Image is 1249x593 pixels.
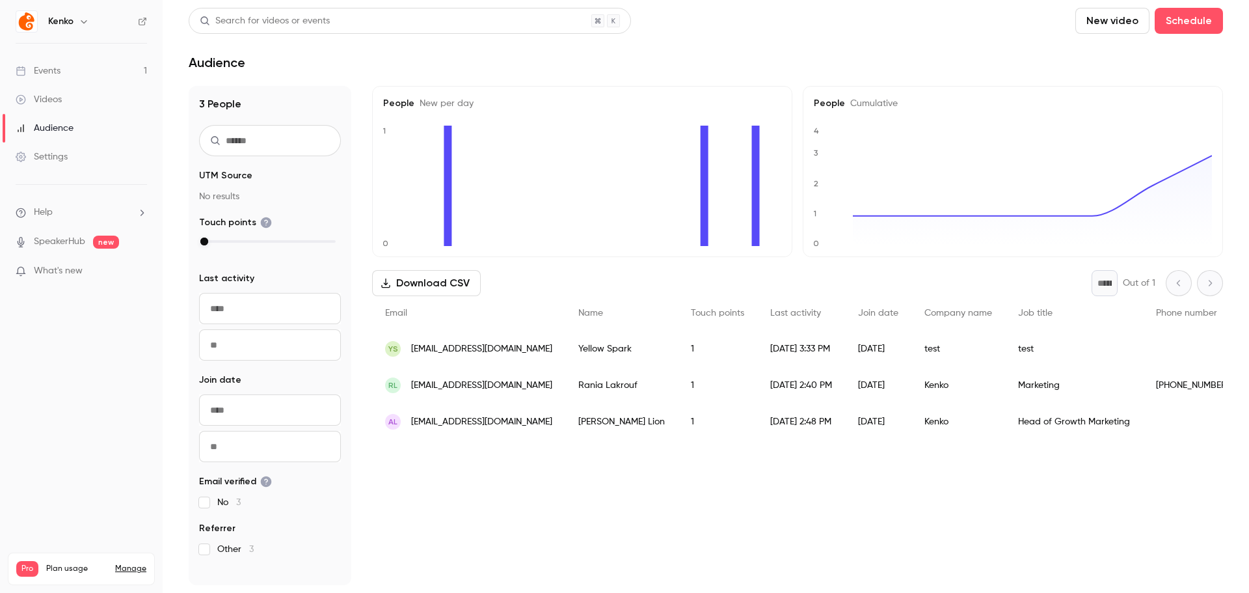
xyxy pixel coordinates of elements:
[757,404,845,440] div: [DATE] 2:48 PM
[200,238,208,245] div: max
[383,126,386,135] text: 1
[1123,277,1155,290] p: Out of 1
[199,216,272,229] span: Touch points
[16,206,147,219] li: help-dropdown-opener
[93,236,119,249] span: new
[48,15,74,28] h6: Kenko
[565,331,678,367] div: Yellow Spark
[1005,367,1143,404] div: Marketing
[217,543,254,556] span: Other
[1156,309,1217,318] span: Phone number
[911,331,1005,367] div: test
[858,309,898,318] span: Join date
[411,415,552,429] span: [EMAIL_ADDRESS][DOMAIN_NAME]
[388,343,398,355] span: YS
[1075,8,1149,34] button: New video
[691,309,744,318] span: Touch points
[845,99,898,108] span: Cumulative
[678,404,757,440] div: 1
[199,374,241,387] span: Join date
[845,367,911,404] div: [DATE]
[814,148,818,158] text: 3
[924,309,992,318] span: Company name
[249,545,254,554] span: 3
[845,331,911,367] div: [DATE]
[388,379,397,391] span: RL
[199,431,341,462] input: To
[200,14,330,28] div: Search for videos or events
[813,239,819,248] text: 0
[236,498,241,507] span: 3
[34,235,85,249] a: SpeakerHub
[383,97,781,110] h5: People
[578,309,603,318] span: Name
[565,367,678,404] div: Rania Lakrouf
[383,239,388,248] text: 0
[199,96,341,112] h1: 3 People
[16,93,62,106] div: Videos
[372,270,481,296] button: Download CSV
[813,209,816,218] text: 1
[678,331,757,367] div: 1
[411,342,552,356] span: [EMAIL_ADDRESS][DOMAIN_NAME]
[16,122,74,135] div: Audience
[199,329,341,361] input: To
[46,564,107,574] span: Plan usage
[115,564,146,574] a: Manage
[414,99,474,108] span: New per day
[189,55,245,70] h1: Audience
[388,416,397,428] span: AL
[1018,309,1053,318] span: Job title
[199,394,341,426] input: From
[1005,331,1143,367] div: test
[16,561,38,577] span: Pro
[199,169,252,182] span: UTM Source
[199,190,341,203] p: No results
[16,64,60,77] div: Events
[411,379,552,393] span: [EMAIL_ADDRESS][DOMAIN_NAME]
[16,150,68,163] div: Settings
[34,264,83,278] span: What's new
[757,331,845,367] div: [DATE] 3:33 PM
[1155,8,1223,34] button: Schedule
[770,309,821,318] span: Last activity
[565,404,678,440] div: [PERSON_NAME] Lion
[1005,404,1143,440] div: Head of Growth Marketing
[199,272,254,285] span: Last activity
[814,179,818,188] text: 2
[814,97,1212,110] h5: People
[385,309,407,318] span: Email
[34,206,53,219] span: Help
[199,522,235,535] span: Referrer
[1143,367,1242,404] div: [PHONE_NUMBER]
[814,126,819,135] text: 4
[199,475,272,488] span: Email verified
[16,11,37,32] img: Kenko
[911,404,1005,440] div: Kenko
[911,367,1005,404] div: Kenko
[199,293,341,324] input: From
[845,404,911,440] div: [DATE]
[678,367,757,404] div: 1
[757,367,845,404] div: [DATE] 2:40 PM
[217,496,241,509] span: No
